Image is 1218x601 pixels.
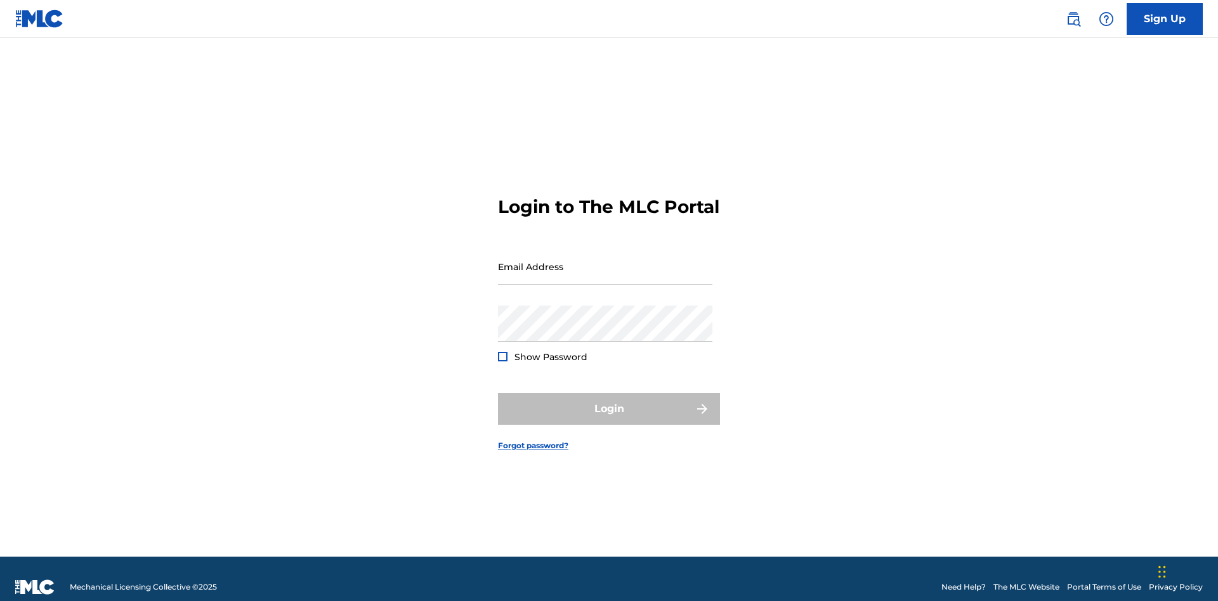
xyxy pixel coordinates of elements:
[1066,11,1081,27] img: search
[1061,6,1086,32] a: Public Search
[15,579,55,595] img: logo
[498,440,568,451] a: Forgot password?
[514,351,587,363] span: Show Password
[15,10,64,28] img: MLC Logo
[1067,581,1141,593] a: Portal Terms of Use
[1127,3,1203,35] a: Sign Up
[1158,553,1166,591] div: Drag
[1155,540,1218,601] iframe: Chat Widget
[1099,11,1114,27] img: help
[1094,6,1119,32] div: Help
[1149,581,1203,593] a: Privacy Policy
[498,196,719,218] h3: Login to The MLC Portal
[941,581,986,593] a: Need Help?
[70,581,217,593] span: Mechanical Licensing Collective © 2025
[993,581,1059,593] a: The MLC Website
